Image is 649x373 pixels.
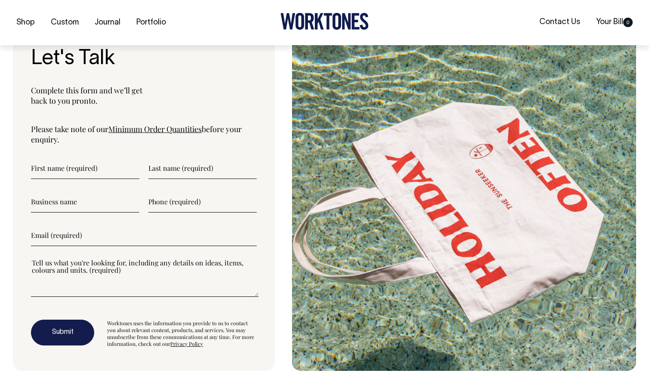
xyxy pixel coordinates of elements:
h3: Let's Talk [31,48,257,71]
a: Custom [47,15,82,30]
input: Business name [31,191,139,213]
span: 0 [623,18,633,27]
input: Email (required) [31,225,257,246]
a: Contact Us [536,15,584,29]
button: Submit [31,320,94,345]
a: Minimum Order Quantities [108,124,202,134]
a: Privacy Policy [170,340,203,347]
img: form-image.jpg [292,24,636,371]
input: Last name (required) [148,157,257,179]
a: Shop [13,15,38,30]
a: Journal [91,15,124,30]
div: Worktones uses the information you provide to us to contact you about relevant content, products,... [107,320,256,347]
a: Your Bill0 [593,15,636,29]
p: Complete this form and we’ll get back to you pronto. [31,85,257,106]
input: Phone (required) [148,191,257,213]
input: First name (required) [31,157,139,179]
p: Please take note of our before your enquiry. [31,124,257,145]
a: Portfolio [133,15,169,30]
